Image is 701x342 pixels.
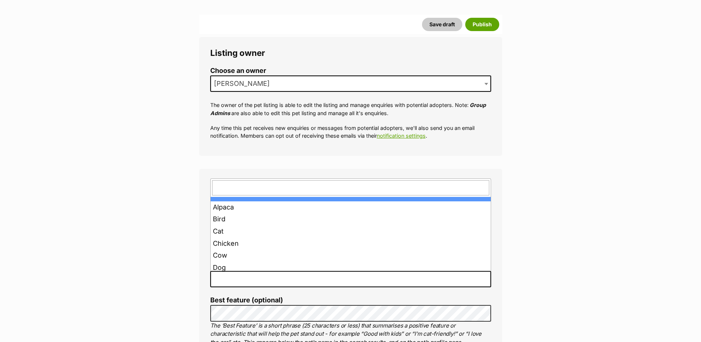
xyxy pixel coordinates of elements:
button: Save draft [422,18,462,31]
label: Best feature (optional) [210,296,491,304]
li: Bird [211,213,491,225]
p: The owner of the pet listing is able to edit the listing and manage enquiries with potential adop... [210,101,491,117]
span: Tameka Saville [211,78,277,89]
button: Publish [465,18,499,31]
li: Chicken [211,238,491,250]
li: Alpaca [211,201,491,214]
p: Any time this pet receives new enquiries or messages from potential adopters, we'll also send you... [210,124,491,140]
label: Choose an owner [210,67,491,75]
a: notification settings [377,133,426,139]
li: Cat [211,225,491,238]
li: Dog [211,262,491,274]
em: Group Admins [210,102,486,116]
span: Listing owner [210,48,265,58]
li: Cow [211,249,491,262]
span: Tameka Saville [210,76,491,92]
